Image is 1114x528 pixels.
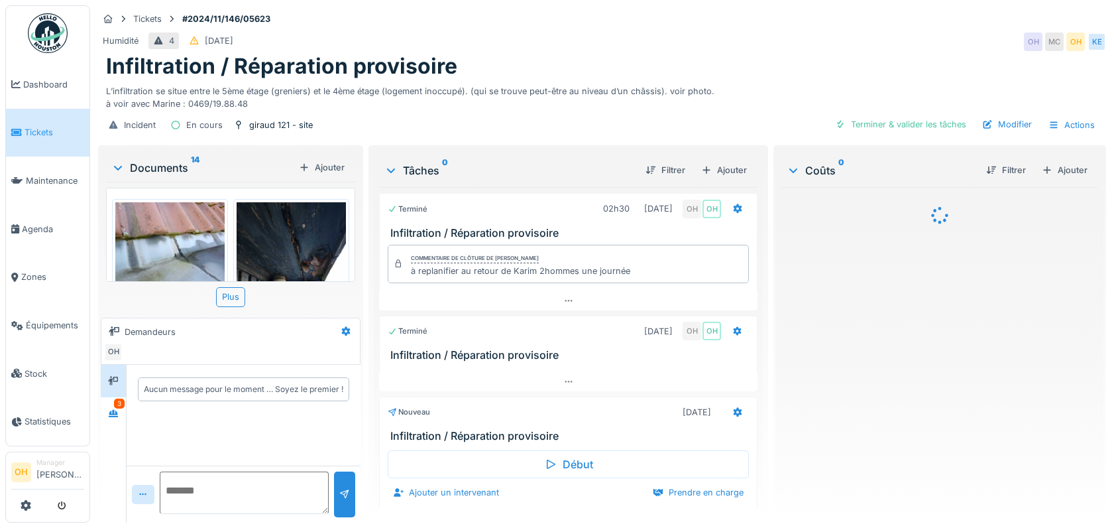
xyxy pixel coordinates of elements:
div: Coûts [787,163,975,178]
div: Filtrer [981,161,1031,179]
sup: 0 [442,163,448,178]
div: OH [683,322,701,340]
div: Demandeurs [125,326,176,338]
a: Maintenance [6,157,89,205]
div: Terminé [388,204,427,215]
a: Dashboard [6,60,89,109]
div: OH [683,200,701,218]
a: Tickets [6,109,89,157]
li: OH [11,462,31,482]
a: Agenda [6,205,89,253]
div: Documents [111,160,294,176]
sup: 0 [838,163,844,178]
div: [DATE] [205,34,233,47]
div: Terminer & valider les tâches [830,115,972,133]
span: Dashboard [23,78,84,91]
div: MC [1045,33,1064,51]
img: x28byw95w28pm4mnrtqta2qeryqo [115,202,225,285]
a: Équipements [6,301,89,350]
div: Plus [216,287,245,306]
div: Modifier [977,115,1037,133]
a: Stock [6,350,89,398]
div: Ajouter un intervenant [388,484,504,501]
div: KE [1087,33,1106,51]
span: Zones [21,271,84,283]
sup: 14 [191,160,199,176]
div: En cours [186,119,223,131]
div: Manager [36,458,84,468]
div: L’infiltration se situe entre le 5ème étage (greniers) et le 4ème étage (logement inoccupé). (qui... [106,80,1098,110]
div: Incident [124,119,156,131]
div: Terminé [388,326,427,337]
img: Badge_color-CXgf-gQk.svg [28,13,68,53]
a: OH Manager[PERSON_NAME] [11,458,84,490]
div: Filtrer [640,161,691,179]
div: Nouveau [388,407,430,418]
div: Commentaire de clôture de [PERSON_NAME] [411,254,539,263]
div: Humidité [103,34,139,47]
div: [DATE] [683,406,711,419]
strong: #2024/11/146/05623 [177,13,276,25]
div: Ajouter [294,159,350,176]
div: Ajouter [1036,161,1093,179]
div: Tâches [384,163,636,178]
div: Actions [1042,115,1101,135]
div: Ajouter [696,161,752,179]
div: OH [1024,33,1042,51]
div: Début [388,450,750,478]
div: [DATE] [644,202,673,215]
span: Stock [25,367,84,380]
div: Aucun message pour le moment … Soyez le premier ! [144,383,343,395]
div: OH [702,200,721,218]
span: Équipements [26,319,84,332]
h1: Infiltration / Réparation provisoire [106,54,457,79]
div: Tickets [133,13,162,25]
div: à replanifier au retour de Karim 2hommes une journée [411,265,630,277]
span: Statistiques [25,415,84,428]
div: OH [104,343,123,362]
img: mptcrnps3mw63695vrra9fa39sna [237,202,346,348]
span: Agenda [22,223,84,235]
div: 4 [169,34,174,47]
a: Statistiques [6,398,89,446]
div: giraud 121 - site [249,119,313,131]
h3: Infiltration / Réparation provisoire [390,430,752,442]
div: OH [1066,33,1085,51]
h3: Infiltration / Réparation provisoire [390,349,752,362]
span: Maintenance [26,174,84,187]
a: Zones [6,253,89,302]
div: OH [702,322,721,340]
span: Tickets [25,126,84,139]
h3: Infiltration / Réparation provisoire [390,227,752,239]
div: Prendre en charge [647,484,749,501]
div: 02h30 [603,202,630,215]
li: [PERSON_NAME] [36,458,84,486]
div: 3 [114,399,125,409]
div: [DATE] [644,325,673,338]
